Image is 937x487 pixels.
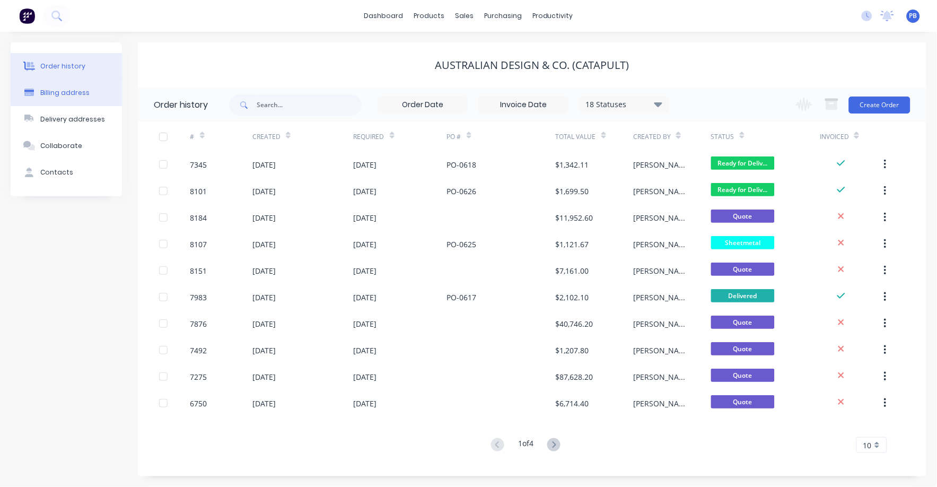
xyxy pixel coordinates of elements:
div: Invoiced [820,122,882,151]
div: 8101 [190,186,207,197]
div: [DATE] [354,212,377,223]
div: Required [354,132,384,142]
div: Invoiced [820,132,849,142]
div: Order history [40,62,85,71]
div: PO # [447,122,556,151]
span: Quote [711,369,775,382]
div: [PERSON_NAME] [633,239,690,250]
div: $87,628.20 [556,371,593,382]
div: [DATE] [252,398,276,409]
div: [PERSON_NAME] [633,159,690,170]
div: Total Value [556,132,596,142]
div: Created By [633,132,671,142]
div: 8184 [190,212,207,223]
span: Ready for Deliv... [711,156,775,170]
div: Collaborate [40,141,82,151]
input: Order Date [378,97,467,113]
div: [DATE] [252,292,276,303]
div: Created By [633,122,711,151]
button: Order history [11,53,122,80]
div: [DATE] [252,239,276,250]
span: Quote [711,263,775,276]
div: Status [711,132,734,142]
div: $1,121.67 [556,239,589,250]
div: $40,746.20 [556,318,593,329]
div: $2,102.10 [556,292,589,303]
div: PO-0626 [447,186,477,197]
div: 18 Statuses [580,99,669,110]
div: 8151 [190,265,207,276]
div: [DATE] [252,318,276,329]
div: Contacts [40,168,73,177]
input: Invoice Date [479,97,568,113]
div: [DATE] [354,371,377,382]
div: [DATE] [252,186,276,197]
div: [PERSON_NAME] [633,292,690,303]
div: [DATE] [252,159,276,170]
span: Ready for Deliv... [711,183,775,196]
div: # [190,132,195,142]
div: purchasing [479,8,527,24]
div: 7876 [190,318,207,329]
div: 6750 [190,398,207,409]
div: 8107 [190,239,207,250]
div: Billing address [40,88,90,98]
div: Status [711,122,820,151]
span: Delivered [711,289,775,302]
div: [DATE] [354,265,377,276]
div: $1,207.80 [556,345,589,356]
div: # [190,122,252,151]
div: [PERSON_NAME] [633,186,690,197]
div: [DATE] [354,186,377,197]
div: Order history [154,99,208,111]
div: [DATE] [354,398,377,409]
div: [PERSON_NAME] [633,371,690,382]
div: Created [252,122,354,151]
button: Delivery addresses [11,106,122,133]
div: [DATE] [252,371,276,382]
div: Created [252,132,281,142]
button: Create Order [849,97,910,114]
div: $11,952.60 [556,212,593,223]
div: productivity [527,8,579,24]
div: [DATE] [252,265,276,276]
div: PO-0625 [447,239,477,250]
div: [DATE] [252,212,276,223]
div: [DATE] [252,345,276,356]
div: Required [354,122,447,151]
button: Contacts [11,159,122,186]
div: Delivery addresses [40,115,105,124]
div: 7275 [190,371,207,382]
div: $1,699.50 [556,186,589,197]
span: Quote [711,316,775,329]
div: products [408,8,450,24]
div: [PERSON_NAME] [633,212,690,223]
div: 7983 [190,292,207,303]
div: 7492 [190,345,207,356]
a: dashboard [358,8,408,24]
div: [DATE] [354,292,377,303]
input: Search... [257,94,362,116]
div: [DATE] [354,345,377,356]
div: PO # [447,132,461,142]
div: [DATE] [354,239,377,250]
span: 10 [863,440,872,451]
span: PB [909,11,917,21]
button: Collaborate [11,133,122,159]
span: Quote [711,395,775,408]
span: Quote [711,210,775,223]
div: Australian Design & Co. (Catapult) [435,59,629,72]
div: [DATE] [354,318,377,329]
button: Billing address [11,80,122,106]
div: [PERSON_NAME] [633,398,690,409]
div: [PERSON_NAME] [633,265,690,276]
div: sales [450,8,479,24]
span: Quote [711,342,775,355]
div: Total Value [556,122,634,151]
span: Sheetmetal [711,236,775,249]
img: Factory [19,8,35,24]
div: $6,714.40 [556,398,589,409]
div: 1 of 4 [518,438,533,453]
div: $1,342.11 [556,159,589,170]
div: $7,161.00 [556,265,589,276]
